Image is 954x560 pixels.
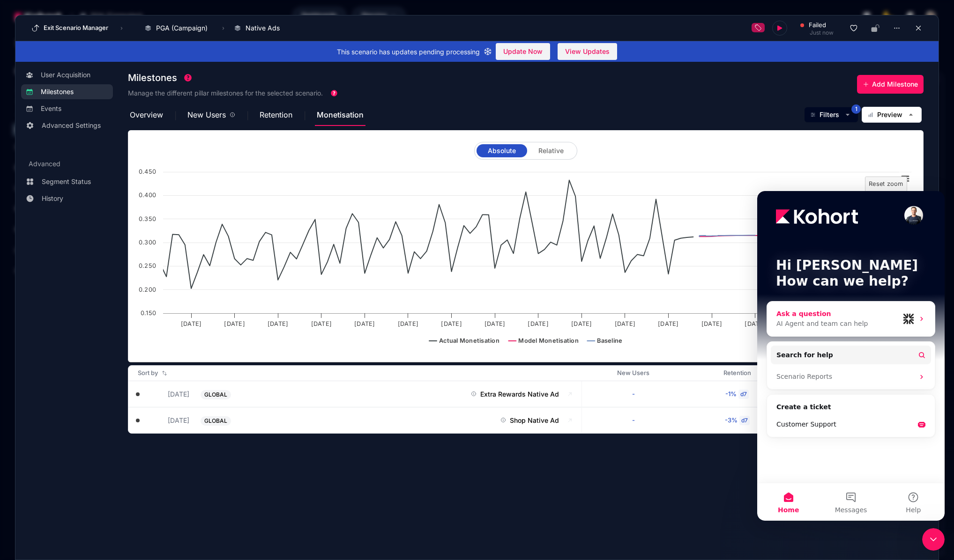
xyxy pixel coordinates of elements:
a: Advanced Settings [21,118,113,133]
text: 0.150 [141,309,156,317]
span: Native Ads [246,23,280,33]
button: -1%d7 [707,385,767,404]
a: User Acquisition [21,67,113,82]
span: Events [41,104,61,113]
text: 0.200 [139,286,156,293]
span: Filters [820,110,839,119]
button: Filters1 [805,107,858,122]
span: Extra Rewards Native Ad [480,389,559,399]
span: Milestones [41,87,74,96]
text: [DATE] [398,320,419,327]
a: Events [21,101,113,116]
text: [DATE] [224,320,245,327]
span: Segment Status [42,177,91,186]
iframe: Intercom live chat [922,528,945,551]
button: Add Milestone [857,75,924,94]
text: [DATE] [528,320,549,327]
div: New Users [581,368,686,378]
span: Advanced Settings [42,121,101,130]
span: GLOBAL [204,417,227,425]
text: [DATE] [484,320,506,327]
text: 0.400 [139,192,156,199]
span: Relative [538,147,564,154]
span: Preview [877,110,902,119]
span: User Acquisition [41,70,90,80]
a: History [21,191,113,206]
span: Add Milestone [872,80,918,89]
div: d7 [739,416,750,425]
span: › [220,24,226,32]
h3: Advanced [21,159,113,172]
text: [DATE] [441,320,462,327]
button: PGA (Campaign) [140,20,217,36]
text: 0.250 [139,262,156,269]
text: 0.300 [139,239,156,246]
span: View Updates [565,44,610,59]
span: 1 [851,104,861,114]
span: Retention [260,111,292,118]
div: Monetisation [315,103,365,126]
text: Reset zoom [869,180,903,187]
a: Segment Status [21,174,113,189]
div: - [632,416,635,425]
button: Exit Scenario Manager [29,21,111,36]
text: [DATE] [658,320,679,327]
text: [DATE] [268,320,289,327]
button: Preview [862,107,922,123]
div: -3% [725,416,738,425]
button: Native Ads [229,20,290,36]
span: GLOBAL [204,391,227,398]
mat-tab-body: Monetisation [128,126,924,434]
div: Retention [258,103,315,126]
button: GLOBALShop Native Ad [201,415,559,426]
text: Actual Monetisation [439,337,499,344]
div: d7 [738,390,749,399]
div: Just now [800,30,834,36]
a: Milestones [21,84,113,99]
div: Retention [686,368,790,378]
span: New Users [187,111,226,118]
iframe: Intercom live chat [757,191,945,521]
button: [DATE] [147,415,189,425]
button: [DATE] [147,389,189,399]
span: Sort by [138,368,158,378]
span: Monetisation [317,111,364,118]
button: - [604,385,663,404]
text: 0.450 [139,168,156,175]
span: PGA (Campaign) [156,23,208,33]
span: Milestones [128,73,177,82]
button: View Updates [558,43,617,60]
h3: Manage the different pillar milestones for the selected scenario. [128,88,323,98]
span: Absolute [488,147,516,154]
text: 0.350 [139,215,156,222]
div: -1% [725,390,737,399]
span: Overview [130,111,163,118]
text: [DATE] [571,320,592,327]
button: Sort by [136,367,169,380]
div: - [632,390,635,399]
div: Overview [128,103,186,126]
span: Update Now [503,44,543,59]
text: Baseline [597,337,622,344]
text: Model Monetisation [518,337,579,344]
span: Shop Native Ad [510,415,559,425]
button: GLOBALExtra Rewards Native Ad [201,389,559,399]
